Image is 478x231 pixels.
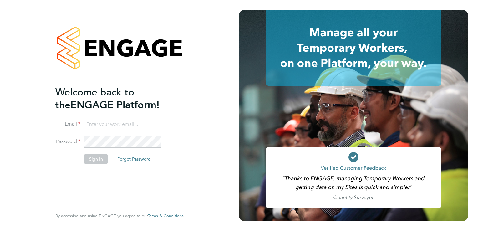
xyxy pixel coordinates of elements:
[84,119,161,130] input: Enter your work email...
[55,86,177,111] h2: ENGAGE Platform!
[84,154,108,164] button: Sign In
[55,121,80,127] label: Email
[55,86,134,111] span: Welcome back to the
[112,154,156,164] button: Forgot Password
[148,213,184,218] a: Terms & Conditions
[55,213,184,218] span: By accessing and using ENGAGE you agree to our
[55,138,80,145] label: Password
